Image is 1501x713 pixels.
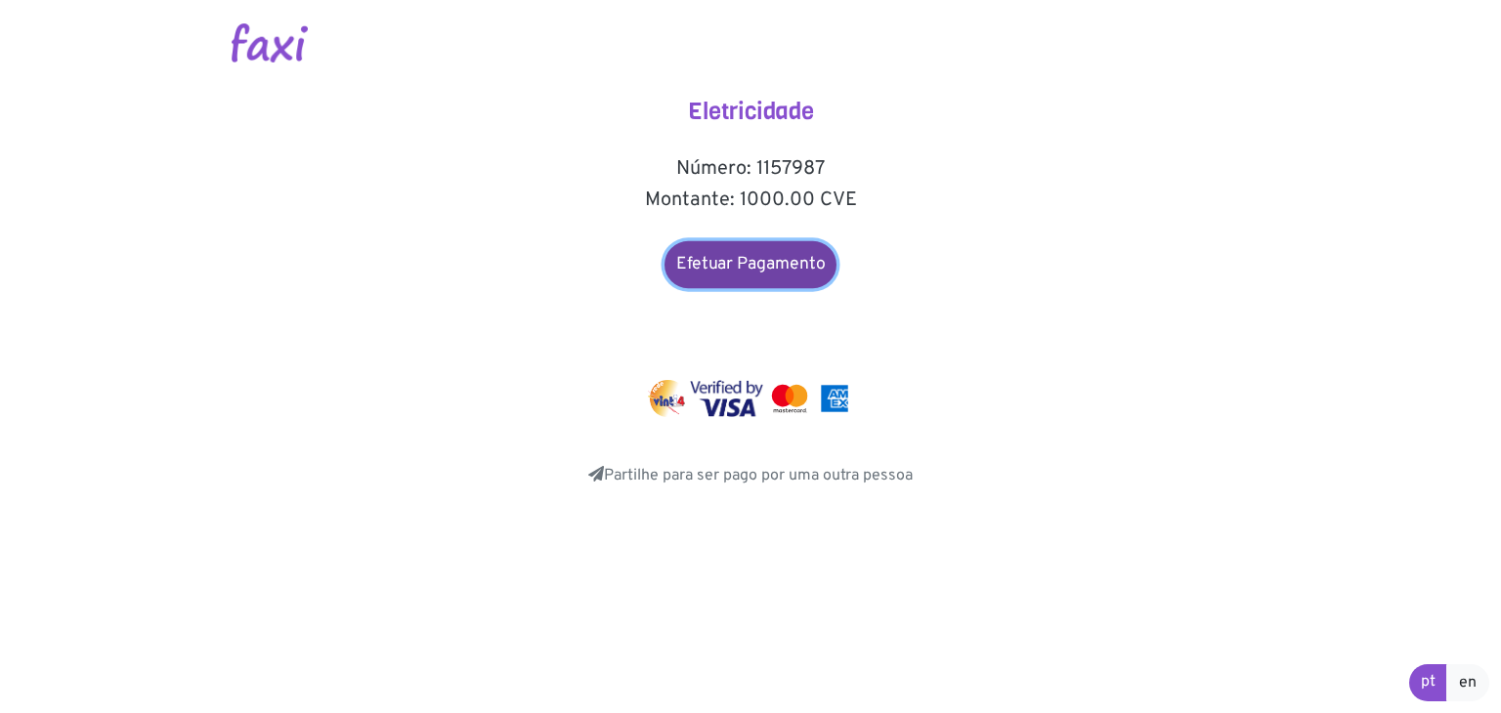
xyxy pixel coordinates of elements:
h5: Montante: 1000.00 CVE [555,189,946,212]
img: visa [690,380,763,417]
a: en [1446,664,1489,701]
img: mastercard [816,380,853,417]
h4: Eletricidade [555,98,946,126]
img: vinti4 [648,380,687,417]
h5: Número: 1157987 [555,157,946,181]
a: pt [1409,664,1447,701]
a: Partilhe para ser pago por uma outra pessoa [588,466,913,485]
a: Efetuar Pagamento [665,241,836,288]
img: mastercard [767,380,812,417]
